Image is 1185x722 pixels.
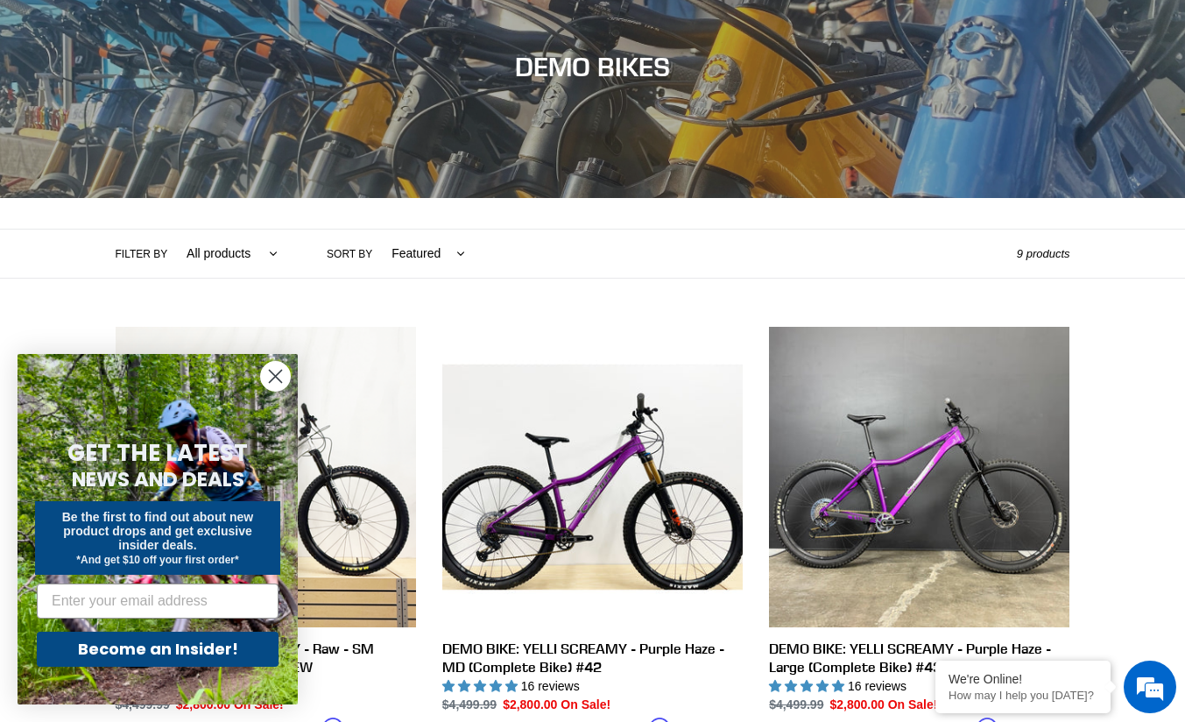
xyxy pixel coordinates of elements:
span: DEMO BIKES [515,51,670,82]
div: We're Online! [949,672,1097,686]
p: How may I help you today? [949,689,1097,702]
span: 9 products [1017,247,1070,260]
button: Become an Insider! [37,632,279,667]
input: Enter your email address [37,584,279,619]
button: Close dialog [260,361,291,392]
span: Be the first to find out about new product drops and get exclusive insider deals. [62,510,254,552]
label: Filter by [116,246,168,262]
label: Sort by [327,246,372,262]
span: *And get $10 off your first order* [76,554,238,566]
span: GET THE LATEST [67,437,248,469]
span: NEWS AND DEALS [72,465,244,493]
